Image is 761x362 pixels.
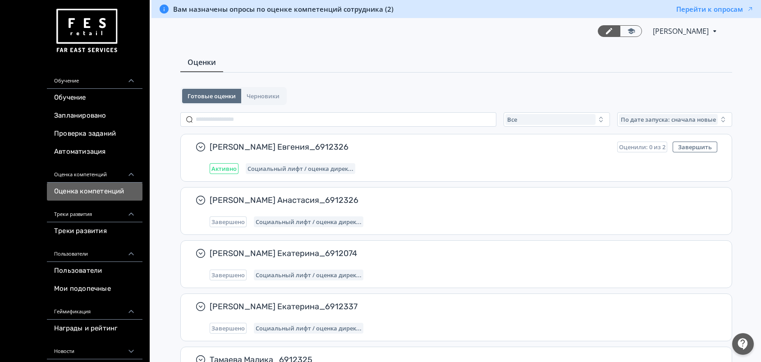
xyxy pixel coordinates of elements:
[241,89,285,103] button: Черновики
[653,26,710,37] span: Елена Фокина
[173,5,394,14] span: Вам назначены опросы по оценке компетенций сотрудника (2)
[210,195,710,206] span: [PERSON_NAME] Анастасия_6912326
[47,240,142,262] div: Пользователи
[47,125,142,143] a: Проверка заданий
[47,67,142,89] div: Обучение
[47,89,142,107] a: Обучение
[676,5,754,14] button: Перейти к опросам
[47,201,142,222] div: Треки развития
[210,142,610,152] span: [PERSON_NAME] Евгения_6912326
[188,57,216,68] span: Оценки
[507,116,517,123] span: Все
[47,320,142,338] a: Награды и рейтинг
[211,271,245,279] span: Завершено
[620,25,642,37] a: Переключиться в режим ученика
[54,5,119,56] img: https://files.teachbase.ru/system/account/57463/logo/medium-936fc5084dd2c598f50a98b9cbe0469a.png
[47,298,142,320] div: Геймификация
[47,222,142,240] a: Треки развития
[210,301,710,312] span: [PERSON_NAME] Екатерина_6912337
[211,165,237,172] span: Активно
[47,262,142,280] a: Пользователи
[619,143,665,151] span: Оценили: 0 из 2
[673,142,717,152] button: Завершить
[256,218,362,225] span: Социальный лифт / оценка директора магазина
[247,92,280,100] span: Черновики
[47,338,142,359] div: Новости
[621,116,716,123] span: По дате запуска: сначала новые
[47,161,142,183] div: Оценка компетенций
[504,112,610,127] button: Все
[47,107,142,125] a: Запланировано
[617,112,732,127] button: По дате запуска: сначала новые
[211,218,245,225] span: Завершено
[47,280,142,298] a: Мои подопечные
[256,271,362,279] span: Социальный лифт / оценка директора магазина
[47,183,142,201] a: Оценка компетенций
[182,89,241,103] button: Готовые оценки
[210,248,710,259] span: [PERSON_NAME] Екатерина_6912074
[211,325,245,332] span: Завершено
[248,165,353,172] span: Социальный лифт / оценка директора магазина
[47,143,142,161] a: Автоматизация
[188,92,236,100] span: Готовые оценки
[256,325,362,332] span: Социальный лифт / оценка директора магазина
